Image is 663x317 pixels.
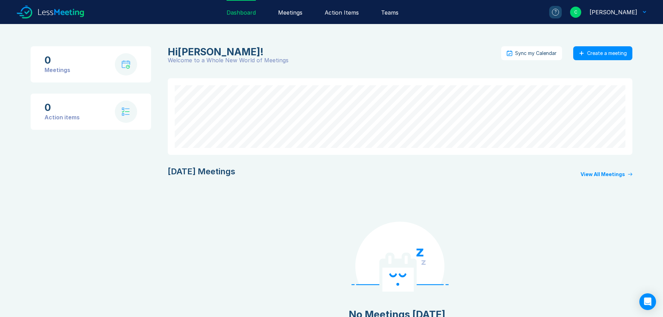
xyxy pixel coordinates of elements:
div: Craig Furneaux [590,8,637,16]
img: check-list.svg [122,108,130,116]
img: calendar-with-clock.svg [121,60,130,69]
div: Create a meeting [587,50,627,56]
div: Open Intercom Messenger [639,293,656,310]
div: Meetings [45,66,70,74]
div: C [570,7,581,18]
button: Create a meeting [573,46,632,60]
div: Action items [45,113,80,121]
div: 0 [45,55,70,66]
div: Sync my Calendar [515,50,557,56]
div: View All Meetings [581,172,625,177]
div: Welcome to a Whole New World of Meetings [168,57,501,63]
a: View All Meetings [581,172,632,177]
div: 0 [45,102,80,113]
div: [DATE] Meetings [168,166,235,177]
button: Sync my Calendar [501,46,562,60]
a: ? [541,6,562,18]
div: Craig Furneaux [168,46,497,57]
div: ? [552,9,559,16]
